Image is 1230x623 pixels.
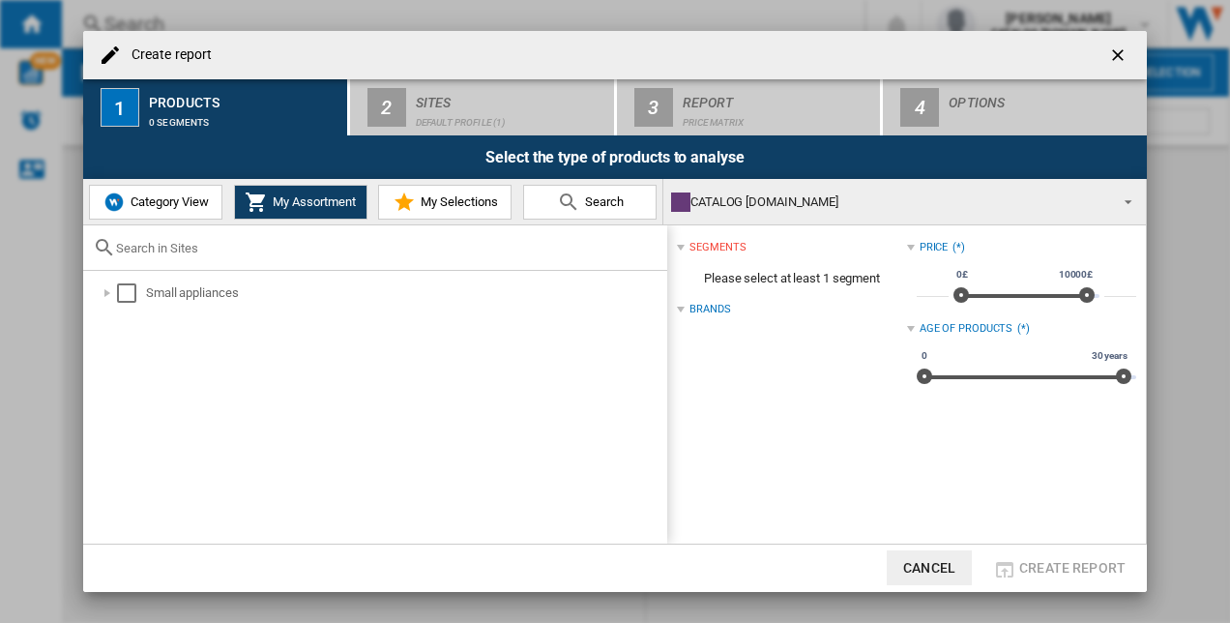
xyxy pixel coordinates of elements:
[350,79,616,135] button: 2 Sites Default profile (1)
[378,185,512,220] button: My Selections
[671,189,1107,216] div: CATALOG [DOMAIN_NAME]
[919,348,930,364] span: 0
[83,135,1147,179] div: Select the type of products to analyse
[900,88,939,127] div: 4
[83,79,349,135] button: 1 Products 0 segments
[102,191,126,214] img: wiser-icon-blue.png
[117,283,146,303] md-checkbox: Select
[1056,267,1096,282] span: 10000£
[949,87,1139,107] div: Options
[416,107,606,128] div: Default profile (1)
[883,79,1147,135] button: 4 Options
[617,79,883,135] button: 3 Report Price Matrix
[367,88,406,127] div: 2
[126,194,209,209] span: Category View
[1089,348,1130,364] span: 30 years
[689,240,746,255] div: segments
[920,321,1013,337] div: Age of products
[689,302,730,317] div: Brands
[1019,560,1126,576] span: Create report
[268,194,356,209] span: My Assortment
[953,267,971,282] span: 0£
[887,550,972,585] button: Cancel
[677,260,906,297] span: Please select at least 1 segment
[920,240,949,255] div: Price
[89,185,222,220] button: Category View
[1100,36,1139,74] button: getI18NText('BUTTONS.CLOSE_DIALOG')
[683,107,873,128] div: Price Matrix
[580,194,624,209] span: Search
[523,185,657,220] button: Search
[234,185,367,220] button: My Assortment
[122,45,212,65] h4: Create report
[416,194,498,209] span: My Selections
[149,87,339,107] div: Products
[683,87,873,107] div: Report
[987,550,1131,585] button: Create report
[146,283,664,303] div: Small appliances
[634,88,673,127] div: 3
[116,241,658,255] input: Search in Sites
[149,107,339,128] div: 0 segments
[416,87,606,107] div: Sites
[101,88,139,127] div: 1
[1108,45,1131,69] ng-md-icon: getI18NText('BUTTONS.CLOSE_DIALOG')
